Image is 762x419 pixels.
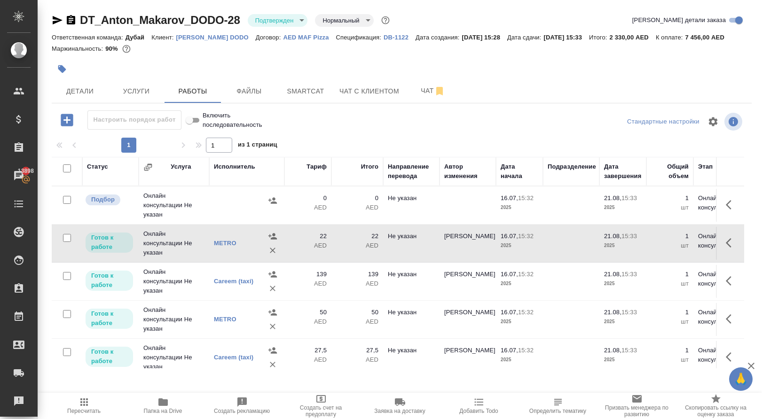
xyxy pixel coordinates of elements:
[604,194,621,202] p: 21.08,
[289,317,327,326] p: AED
[65,15,77,26] button: Скопировать ссылку
[336,241,378,250] p: AED
[604,203,642,212] p: 2025
[604,317,642,326] p: 2025
[214,354,253,361] a: Careem (taxi)
[266,305,280,319] button: Назначить
[604,241,642,250] p: 2025
[720,270,743,292] button: Здесь прячутся важные кнопки
[501,241,538,250] p: 2025
[12,166,39,176] span: 13898
[501,194,518,202] p: 16.07,
[214,316,236,323] a: METRO
[85,194,134,206] div: Можно подбирать исполнителей
[383,265,440,298] td: Не указан
[651,194,689,203] p: 1
[720,232,743,254] button: Здесь прячутся важные кнопки
[651,232,689,241] p: 1
[336,308,378,317] p: 50
[105,45,120,52] p: 90%
[126,34,152,41] p: Дубай
[139,186,209,224] td: Онлайн консультации Не указан
[214,240,236,247] a: METRO
[336,279,378,288] p: AED
[621,194,637,202] p: 15:33
[91,271,127,290] p: Готов к работе
[384,34,416,41] p: DB-1122
[144,408,182,414] span: Папка на Drive
[91,309,127,328] p: Готов к работе
[621,271,637,278] p: 15:33
[283,85,328,97] span: Smartcat
[444,162,491,181] div: Автор изменения
[336,34,384,41] p: Спецификация:
[143,163,153,172] button: Сгруппировать
[388,162,435,181] div: Направление перевода
[170,85,215,97] span: Работы
[501,271,518,278] p: 16.07,
[610,34,656,41] p: 2 330,00 AED
[651,355,689,365] p: шт
[501,309,518,316] p: 16.07,
[282,393,361,419] button: Создать счет на предоплату
[651,308,689,317] p: 1
[501,203,538,212] p: 2025
[238,139,277,153] span: из 1 страниц
[139,301,209,338] td: Онлайн консультации Не указан
[383,341,440,374] td: Не указан
[462,34,507,41] p: [DATE] 15:28
[336,355,378,365] p: AED
[289,279,327,288] p: AED
[91,233,127,252] p: Готов к работе
[383,189,440,222] td: Не указан
[139,225,209,262] td: Онлайн консультации Не указан
[379,14,392,26] button: Доп статусы указывают на важность/срочность заказа
[651,203,689,212] p: шт
[336,317,378,326] p: AED
[67,408,101,414] span: Пересчитать
[214,162,255,171] div: Исполнитель
[306,162,327,171] div: Тариф
[518,271,534,278] p: 15:32
[440,393,518,419] button: Добавить Todo
[529,408,586,414] span: Определить тематику
[440,341,496,374] td: [PERSON_NAME]
[459,408,498,414] span: Добавить Todo
[85,308,134,330] div: Исполнитель может приступить к работе
[151,34,176,41] p: Клиент:
[85,232,134,254] div: Исполнитель может приступить к работе
[543,34,589,41] p: [DATE] 15:33
[698,308,759,326] p: Онлайн консультации
[54,110,80,130] button: Добавить работу
[289,346,327,355] p: 27,5
[2,164,35,187] a: 13898
[501,233,518,240] p: 16.07,
[266,194,280,208] button: Назначить
[729,367,753,391] button: 🙏
[57,85,102,97] span: Детали
[621,309,637,316] p: 15:33
[289,355,327,365] p: AED
[287,404,355,418] span: Создать счет на предоплату
[651,162,689,181] div: Общий объем
[85,270,134,292] div: Исполнитель может приступить к работе
[283,34,336,41] p: AED MAF Pizza
[501,279,538,288] p: 2025
[724,113,744,131] span: Посмотреть информацию
[52,45,105,52] p: Маржинальность:
[698,346,759,365] p: Онлайн консультации
[434,85,445,97] svg: Отписаться
[651,241,689,250] p: шт
[289,232,327,241] p: 22
[518,393,597,419] button: Определить тематику
[289,203,327,212] p: AED
[283,33,336,41] a: AED MAF Pizza
[548,162,596,171] div: Подразделение
[685,34,731,41] p: 7 456,00 AED
[625,115,702,129] div: split button
[87,162,108,171] div: Статус
[52,59,72,79] button: Добавить тэг
[651,317,689,326] p: шт
[176,33,256,41] a: [PERSON_NAME] DODO
[416,34,462,41] p: Дата создания:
